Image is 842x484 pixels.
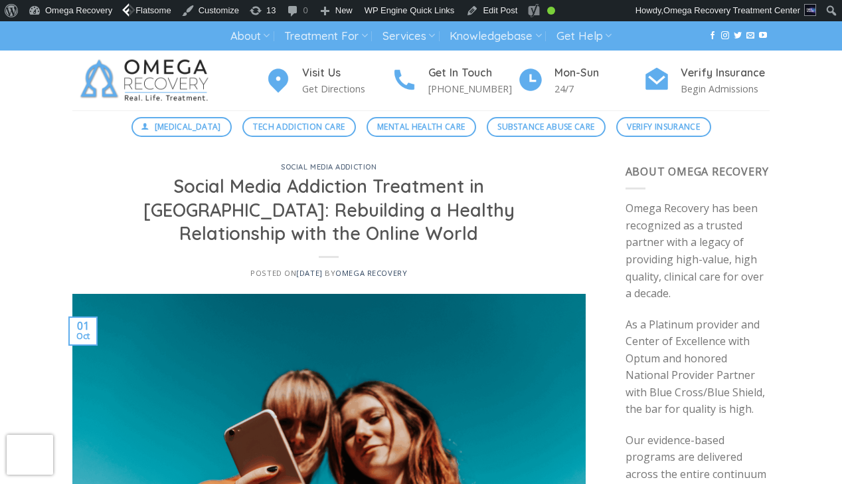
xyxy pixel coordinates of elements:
h4: Visit Us [302,64,391,82]
a: Substance Abuse Care [487,117,606,137]
a: Send us an email [746,31,754,41]
span: Tech Addiction Care [253,120,345,133]
a: Follow on YouTube [759,31,767,41]
h4: Mon-Sun [554,64,643,82]
a: [DATE] [296,268,322,278]
p: Omega Recovery has been recognized as a trusted partner with a legacy of providing high-value, hi... [626,200,770,302]
a: Get Help [556,24,612,49]
a: Treatment For [284,24,367,49]
a: Mental Health Care [367,117,476,137]
span: Omega Recovery Treatment Center [663,5,800,15]
p: Get Directions [302,81,391,96]
a: Omega Recovery [335,268,407,278]
a: Visit Us Get Directions [265,64,391,97]
span: Posted on [250,268,322,278]
span: About Omega Recovery [626,164,769,179]
a: Verify Insurance Begin Admissions [643,64,770,97]
a: Services [382,24,435,49]
span: [MEDICAL_DATA] [155,120,221,133]
h1: Social Media Addiction Treatment in [GEOGRAPHIC_DATA]: Rebuilding a Healthy Relationship with the... [88,175,570,245]
a: Follow on Facebook [709,31,716,41]
div: Good [547,7,555,15]
a: social media addiction [281,162,377,172]
iframe: reCAPTCHA [7,435,53,475]
span: Substance Abuse Care [497,120,594,133]
h4: Verify Insurance [681,64,770,82]
img: Omega Recovery [72,51,222,110]
span: by [325,268,407,278]
p: 24/7 [554,81,643,96]
a: Verify Insurance [616,117,711,137]
a: About [230,24,270,49]
a: [MEDICAL_DATA] [131,117,232,137]
a: Get In Touch [PHONE_NUMBER] [391,64,517,97]
a: Follow on Instagram [721,31,729,41]
p: As a Platinum provider and Center of Excellence with Optum and honored National Provider Partner ... [626,316,770,419]
p: [PHONE_NUMBER] [428,81,517,96]
p: Begin Admissions [681,81,770,96]
h4: Get In Touch [428,64,517,82]
a: Follow on Twitter [734,31,742,41]
span: Verify Insurance [627,120,700,133]
a: Knowledgebase [450,24,541,49]
span: Mental Health Care [377,120,465,133]
a: Tech Addiction Care [242,117,356,137]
